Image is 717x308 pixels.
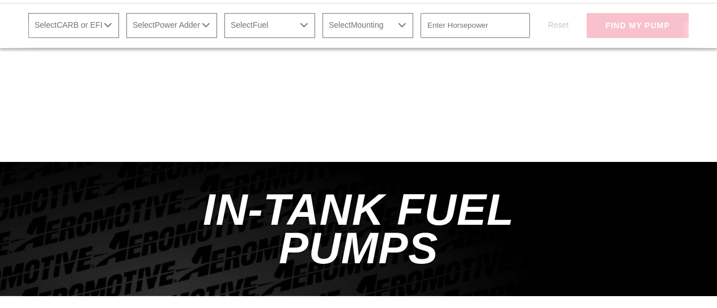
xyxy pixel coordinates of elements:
input: Enter Horsepower [421,13,530,38]
select: Mounting [323,13,413,38]
select: Power Adder [126,13,217,38]
span: In-Tank Fuel Pumps [203,185,514,273]
select: Fuel [224,13,315,38]
select: CARB or EFI [28,13,119,38]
